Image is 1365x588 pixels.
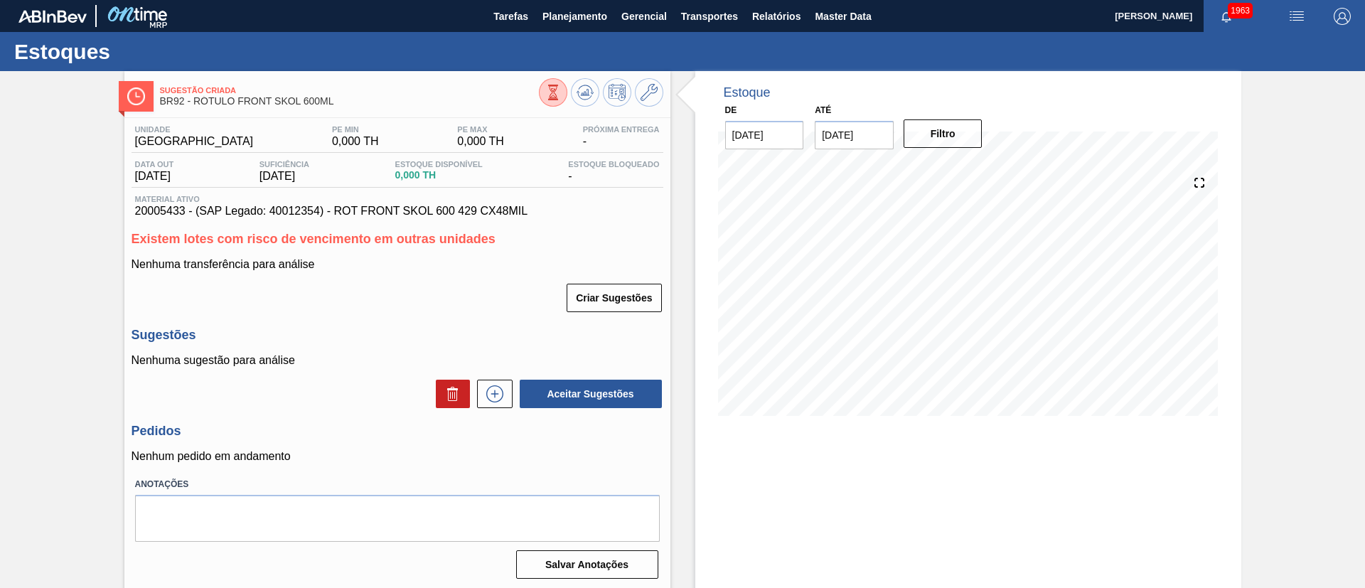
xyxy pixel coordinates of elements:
label: Até [815,105,831,115]
span: Suficiência [259,160,309,169]
span: [GEOGRAPHIC_DATA] [135,135,254,148]
div: - [564,160,663,183]
div: Excluir Sugestões [429,380,470,408]
button: Filtro [904,119,983,148]
span: Transportes [681,8,738,25]
img: Ícone [127,87,145,105]
h3: Sugestões [132,328,663,343]
label: Anotações [135,474,660,495]
span: Existem lotes com risco de vencimento em outras unidades [132,232,496,246]
span: [DATE] [135,170,174,183]
button: Ir ao Master Data / Geral [635,78,663,107]
button: Aceitar Sugestões [520,380,662,408]
h1: Estoques [14,43,267,60]
button: Visão Geral dos Estoques [539,78,567,107]
span: BR92 - RÓTULO FRONT SKOL 600ML [160,96,539,107]
button: Criar Sugestões [567,284,661,312]
span: Data out [135,160,174,169]
label: De [725,105,737,115]
button: Programar Estoque [603,78,631,107]
p: Nenhuma sugestão para análise [132,354,663,367]
span: Estoque Disponível [395,160,483,169]
span: 0,000 TH [457,135,504,148]
div: Aceitar Sugestões [513,378,663,410]
button: Salvar Anotações [516,550,658,579]
span: PE MAX [457,125,504,134]
button: Atualizar Gráfico [571,78,599,107]
div: - [579,125,663,148]
p: Nenhum pedido em andamento [132,450,663,463]
span: Sugestão Criada [160,86,539,95]
h3: Pedidos [132,424,663,439]
span: Estoque Bloqueado [568,160,659,169]
span: Tarefas [493,8,528,25]
button: Notificações [1204,6,1249,26]
span: Master Data [815,8,871,25]
img: userActions [1288,8,1305,25]
span: [DATE] [259,170,309,183]
span: Unidade [135,125,254,134]
input: dd/mm/yyyy [725,121,804,149]
span: Gerencial [621,8,667,25]
input: dd/mm/yyyy [815,121,894,149]
span: 1963 [1228,3,1253,18]
img: Logout [1334,8,1351,25]
img: TNhmsLtSVTkK8tSr43FrP2fwEKptu5GPRR3wAAAABJRU5ErkJggg== [18,10,87,23]
span: 0,000 TH [332,135,379,148]
div: Estoque [724,85,771,100]
span: Material ativo [135,195,660,203]
span: 20005433 - (SAP Legado: 40012354) - ROT FRONT SKOL 600 429 CX48MIL [135,205,660,218]
span: 0,000 TH [395,170,483,181]
div: Nova sugestão [470,380,513,408]
span: Próxima Entrega [583,125,660,134]
div: Criar Sugestões [568,282,663,314]
span: Relatórios [752,8,801,25]
span: Planejamento [542,8,607,25]
span: PE MIN [332,125,379,134]
p: Nenhuma transferência para análise [132,258,663,271]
